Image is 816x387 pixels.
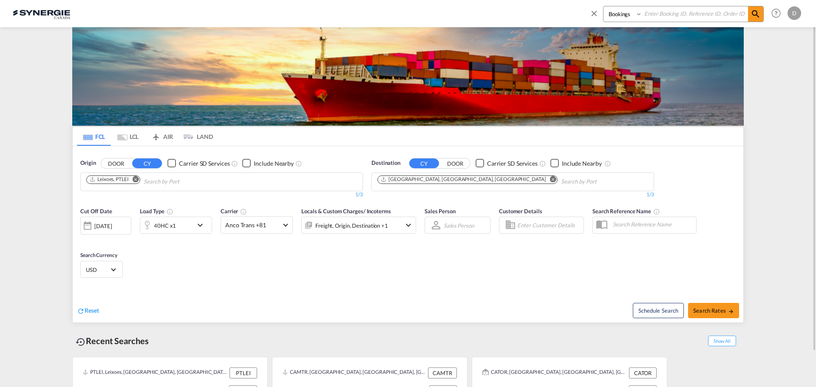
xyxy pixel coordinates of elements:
div: D [788,6,801,20]
md-pagination-wrapper: Use the left and right arrow keys to navigate between tabs [77,127,213,146]
div: [DATE] [94,222,112,230]
span: Destination [371,159,400,167]
button: Search Ratesicon-arrow-right [688,303,739,318]
md-icon: icon-backup-restore [76,337,86,347]
md-tab-item: AIR [145,127,179,146]
div: CAMTR, Montreal, QC, Canada, North America, Americas [283,367,426,379]
span: icon-magnify [748,6,763,22]
div: Help [769,6,788,21]
input: Chips input. [561,175,642,189]
div: CATOR [629,367,657,379]
span: Carrier [221,208,247,215]
img: LCL+%26+FCL+BACKGROUND.png [72,27,744,126]
md-icon: icon-chevron-down [403,220,414,230]
button: Remove [127,176,140,184]
div: CATOR, Toronto, ON, Canada, North America, Americas [482,367,627,379]
input: Enter Customer Details [517,219,581,232]
button: DOOR [101,158,131,168]
md-tab-item: LCL [111,127,145,146]
span: Customer Details [499,208,542,215]
img: 1f56c880d42311ef80fc7dca854c8e59.png [13,4,70,23]
span: Search Currency [80,252,117,258]
md-icon: The selected Trucker/Carrierwill be displayed in the rate results If the rates are from another f... [240,208,247,215]
input: Chips input. [144,175,224,189]
md-icon: icon-magnify [751,9,761,19]
md-icon: Unchecked: Search for CY (Container Yard) services for all selected carriers.Checked : Search for... [539,160,546,167]
div: Include Nearby [254,159,294,168]
span: Origin [80,159,96,167]
md-checkbox: Checkbox No Ink [476,159,538,168]
input: Enter Booking ID, Reference ID, Order ID [642,6,748,21]
md-select: Select Currency: $ USDUnited States Dollar [85,263,118,276]
md-icon: icon-chevron-down [195,220,210,230]
div: 1/3 [371,191,654,198]
button: CY [132,158,162,168]
button: Note: By default Schedule search will only considerorigin ports, destination ports and cut off da... [633,303,684,318]
span: Locals & Custom Charges [301,208,391,215]
div: OriginDOOR CY Checkbox No InkUnchecked: Search for CY (Container Yard) services for all selected ... [73,146,743,322]
md-datepicker: Select [80,234,87,245]
div: 1/3 [80,191,363,198]
md-checkbox: Checkbox No Ink [550,159,602,168]
div: Recent Searches [72,331,152,350]
div: PTLEI [229,367,257,379]
div: 40HC x1icon-chevron-down [140,217,212,234]
button: Remove [544,176,557,184]
div: Carrier SD Services [179,159,229,168]
span: Load Type [140,208,173,215]
md-icon: Unchecked: Ignores neighbouring ports when fetching rates.Checked : Includes neighbouring ports w... [604,160,611,167]
span: USD [86,266,110,274]
md-chips-wrap: Chips container. Use arrow keys to select chips. [376,173,645,189]
span: / Incoterms [363,208,391,215]
div: Carrier SD Services [487,159,538,168]
span: Search Reference Name [592,208,660,215]
span: Search Rates [693,307,734,314]
md-icon: Unchecked: Search for CY (Container Yard) services for all selected carriers.Checked : Search for... [231,160,238,167]
md-icon: icon-refresh [77,307,85,315]
div: CAMTR [428,367,457,379]
span: Reset [85,307,99,314]
div: PTLEI, Leixoes, Portugal, Southern Europe, Europe [83,367,227,379]
span: Anco Trans +81 [225,221,280,229]
input: Search Reference Name [609,218,696,231]
div: Freight Origin Destination Factory Stuffingicon-chevron-down [301,217,416,234]
div: icon-refreshReset [77,306,99,316]
div: Halifax, NS, CAHAL [380,176,546,183]
button: DOOR [440,158,470,168]
md-checkbox: Checkbox No Ink [167,159,229,168]
md-select: Sales Person [443,219,475,232]
button: CY [409,158,439,168]
span: Help [769,6,783,20]
md-checkbox: Checkbox No Ink [242,159,294,168]
div: Press delete to remove this chip. [380,176,548,183]
div: 40HC x1 [154,220,176,232]
md-icon: icon-arrow-right [728,308,734,314]
span: Sales Person [425,208,456,215]
md-chips-wrap: Chips container. Use arrow keys to select chips. [85,173,228,189]
md-icon: icon-information-outline [167,208,173,215]
div: Press delete to remove this chip. [89,176,130,183]
md-tab-item: FCL [77,127,111,146]
md-icon: Unchecked: Ignores neighbouring ports when fetching rates.Checked : Includes neighbouring ports w... [295,160,302,167]
span: Cut Off Date [80,208,112,215]
md-icon: Your search will be saved by the below given name [653,208,660,215]
span: icon-close [589,6,603,26]
span: Show All [708,336,736,346]
md-icon: icon-close [589,8,599,18]
div: [DATE] [80,217,131,234]
div: Freight Origin Destination Factory Stuffing [315,220,388,232]
div: Include Nearby [562,159,602,168]
div: Leixoes, PTLEI [89,176,129,183]
md-icon: icon-airplane [151,132,161,138]
md-tab-item: LAND [179,127,213,146]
